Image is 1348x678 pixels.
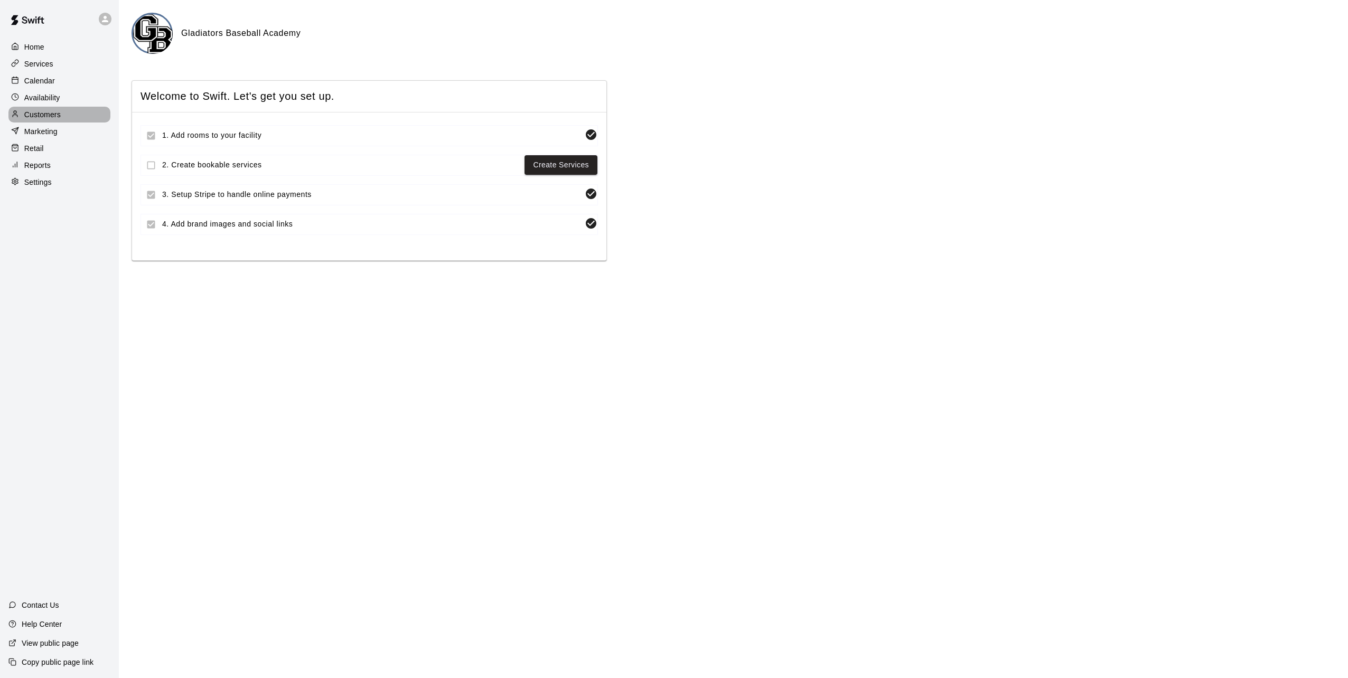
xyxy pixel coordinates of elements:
span: Welcome to Swift. Let's get you set up. [141,89,598,103]
span: 2. Create bookable services [162,159,520,171]
p: Reports [24,160,51,171]
a: Marketing [8,124,110,139]
p: Services [24,59,53,69]
a: Services [8,56,110,72]
a: Reports [8,157,110,173]
p: Calendar [24,76,55,86]
a: Settings [8,174,110,190]
span: 1. Add rooms to your facility [162,130,581,141]
a: Customers [8,107,110,123]
a: Availability [8,90,110,106]
p: Home [24,42,44,52]
span: 3. Setup Stripe to handle online payments [162,189,581,200]
p: Settings [24,177,52,187]
p: Help Center [22,619,62,629]
p: Retail [24,143,44,154]
img: Gladiators Baseball Academy logo [133,14,173,54]
p: View public page [22,638,79,648]
p: Contact Us [22,600,59,610]
h6: Gladiators Baseball Academy [181,26,301,40]
p: Copy public page link [22,657,93,667]
p: Availability [24,92,60,103]
a: Retail [8,140,110,156]
p: Customers [24,109,61,120]
a: Calendar [8,73,110,89]
button: Create Services [525,155,597,175]
a: Create Services [533,158,589,172]
a: Home [8,39,110,55]
span: 4. Add brand images and social links [162,219,581,230]
p: Marketing [24,126,58,137]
